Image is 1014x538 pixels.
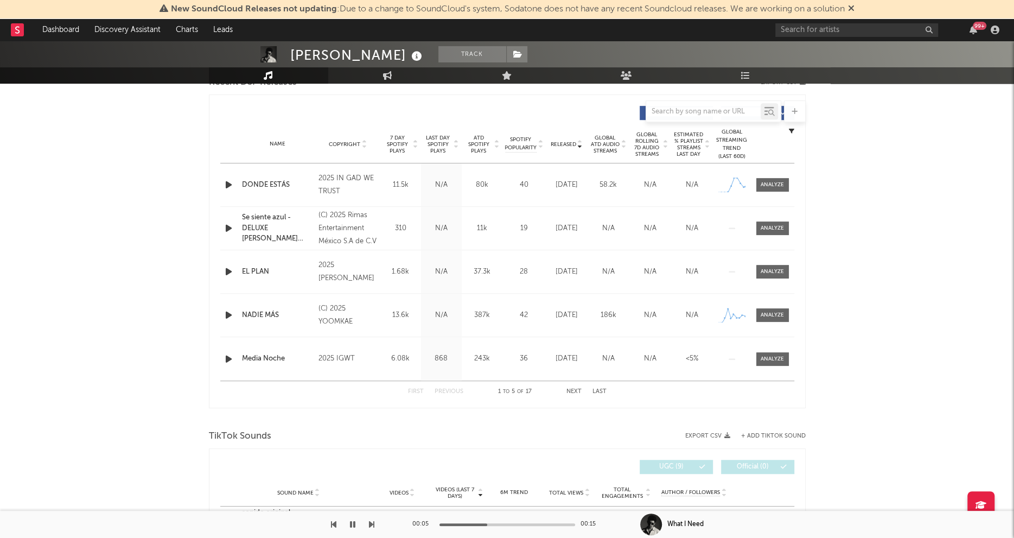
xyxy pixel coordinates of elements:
[549,223,585,234] div: [DATE]
[632,267,668,277] div: N/A
[424,310,459,321] div: N/A
[848,5,854,14] span: Dismiss
[35,19,87,41] a: Dashboard
[716,128,748,161] div: Global Streaming Trend (Last 60D)
[685,433,730,439] button: Export CSV
[485,385,545,398] div: 1 5 17
[674,353,710,364] div: <5%
[383,180,418,191] div: 11.5k
[424,135,452,154] span: Last Day Spotify Plays
[674,131,704,157] span: Estimated % Playlist Streams Last Day
[329,141,360,148] span: Copyright
[647,464,697,470] span: UGC ( 9 )
[464,353,500,364] div: 243k
[424,353,459,364] div: 868
[549,310,585,321] div: [DATE]
[566,389,582,395] button: Next
[667,520,704,529] div: What I Need
[464,135,493,154] span: ATD Spotify Plays
[590,310,627,321] div: 186k
[728,464,778,470] span: Official ( 0 )
[87,19,168,41] a: Discovery Assistant
[242,267,313,277] a: EL PLAN
[741,433,806,439] button: + Add TikTok Sound
[412,518,434,531] div: 00:05
[549,267,585,277] div: [DATE]
[318,352,377,365] div: 2025 IGWT
[242,508,355,518] a: sonido original
[424,267,459,277] div: N/A
[590,353,627,364] div: N/A
[383,310,418,321] div: 13.6k
[505,223,543,234] div: 19
[318,209,377,248] div: (C) 2025 Rimas Entertainment México S.A de C.V
[318,259,377,285] div: 2025 [PERSON_NAME]
[674,267,710,277] div: N/A
[721,460,794,474] button: Official(0)
[517,389,524,394] span: of
[383,223,418,234] div: 310
[674,180,710,191] div: N/A
[632,180,668,191] div: N/A
[242,353,313,364] a: Media Noche
[973,22,986,30] div: 99 +
[383,267,418,277] div: 1.68k
[646,107,761,116] input: Search by song name or URL
[290,46,425,64] div: [PERSON_NAME]
[383,353,418,364] div: 6.08k
[632,310,668,321] div: N/A
[242,180,313,191] div: DONDE ESTÁS
[551,141,576,148] span: Released
[661,489,720,496] span: Author / Followers
[970,26,977,34] button: 99+
[590,135,620,154] span: Global ATD Audio Streams
[674,223,710,234] div: N/A
[640,460,713,474] button: UGC(9)
[318,302,377,328] div: (C) 2025 YOOMKAE
[277,490,314,496] span: Sound Name
[590,223,627,234] div: N/A
[503,389,509,394] span: to
[438,46,506,62] button: Track
[600,486,644,499] span: Total Engagements
[318,172,377,198] div: 2025 IN GAD WE TRUST
[632,223,668,234] div: N/A
[549,490,583,496] span: Total Views
[505,267,543,277] div: 28
[424,180,459,191] div: N/A
[775,23,938,37] input: Search for artists
[424,223,459,234] div: N/A
[168,19,206,41] a: Charts
[464,267,500,277] div: 37.3k
[581,518,602,531] div: 00:15
[242,212,313,244] a: Se siente azul - DELUXE [PERSON_NAME] Remix
[488,489,539,497] div: 6M Trend
[464,310,500,321] div: 387k
[242,140,313,148] div: Name
[505,353,543,364] div: 36
[730,433,806,439] button: + Add TikTok Sound
[464,223,500,234] div: 11k
[242,310,313,321] a: NADIE MÁS
[505,310,543,321] div: 42
[390,490,409,496] span: Videos
[632,131,662,157] span: Global Rolling 7D Audio Streams
[590,267,627,277] div: N/A
[505,180,543,191] div: 40
[592,389,607,395] button: Last
[632,353,668,364] div: N/A
[171,5,337,14] span: New SoundCloud Releases not updating
[674,310,710,321] div: N/A
[590,180,627,191] div: 58.2k
[549,180,585,191] div: [DATE]
[505,136,537,152] span: Spotify Popularity
[432,486,476,499] span: Videos (last 7 days)
[206,19,240,41] a: Leads
[435,389,463,395] button: Previous
[383,135,412,154] span: 7 Day Spotify Plays
[171,5,845,14] span: : Due to a change to SoundCloud's system, Sodatone does not have any recent Soundcloud releases. ...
